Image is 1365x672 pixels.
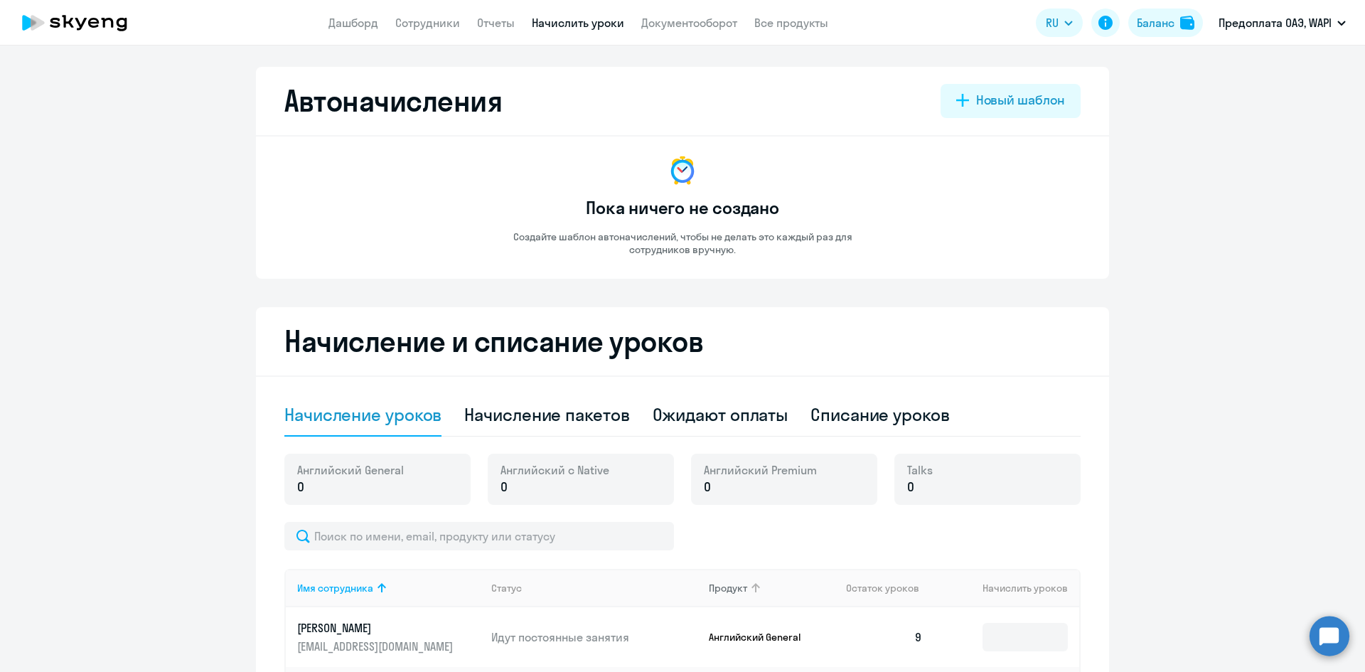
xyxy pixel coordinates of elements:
[297,462,404,478] span: Английский General
[297,478,304,496] span: 0
[941,84,1081,118] button: Новый шаблон
[464,403,629,426] div: Начисление пакетов
[491,629,697,645] p: Идут постоянные занятия
[1180,16,1194,30] img: balance
[907,478,914,496] span: 0
[934,569,1079,607] th: Начислить уроков
[284,522,674,550] input: Поиск по имени, email, продукту или статусу
[284,324,1081,358] h2: Начисление и списание уроков
[532,16,624,30] a: Начислить уроки
[500,478,508,496] span: 0
[1128,9,1203,37] button: Балансbalance
[297,582,480,594] div: Имя сотрудника
[1046,14,1059,31] span: RU
[835,607,934,667] td: 9
[477,16,515,30] a: Отчеты
[1211,6,1353,40] button: Предоплата ОАЭ, WAPI
[1137,14,1174,31] div: Баланс
[297,620,480,654] a: [PERSON_NAME][EMAIL_ADDRESS][DOMAIN_NAME]
[846,582,919,594] span: Остаток уроков
[1036,9,1083,37] button: RU
[586,196,779,219] h3: Пока ничего не создано
[284,403,441,426] div: Начисление уроков
[976,91,1065,110] div: Новый шаблон
[297,620,456,636] p: [PERSON_NAME]
[284,84,502,118] h2: Автоначисления
[665,154,700,188] img: no-data
[709,582,835,594] div: Продукт
[709,631,815,644] p: Английский General
[483,230,882,256] p: Создайте шаблон автоначислений, чтобы не делать это каждый раз для сотрудников вручную.
[704,462,817,478] span: Английский Premium
[297,639,456,654] p: [EMAIL_ADDRESS][DOMAIN_NAME]
[491,582,522,594] div: Статус
[1219,14,1332,31] p: Предоплата ОАЭ, WAPI
[395,16,460,30] a: Сотрудники
[907,462,933,478] span: Talks
[297,582,373,594] div: Имя сотрудника
[846,582,934,594] div: Остаток уроков
[709,582,747,594] div: Продукт
[810,403,950,426] div: Списание уроков
[704,478,711,496] span: 0
[754,16,828,30] a: Все продукты
[653,403,788,426] div: Ожидают оплаты
[500,462,609,478] span: Английский с Native
[491,582,697,594] div: Статус
[641,16,737,30] a: Документооборот
[328,16,378,30] a: Дашборд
